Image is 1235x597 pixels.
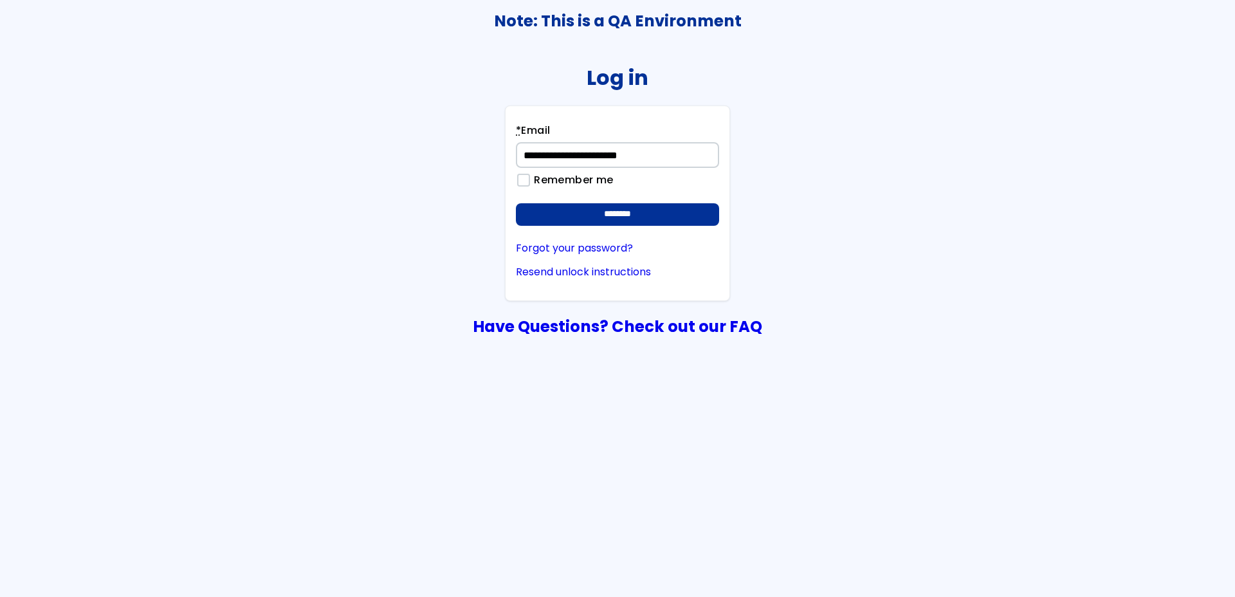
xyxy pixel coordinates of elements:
a: Resend unlock instructions [516,266,719,278]
h3: Note: This is a QA Environment [1,12,1234,30]
a: Have Questions? Check out our FAQ [473,315,762,338]
abbr: required [516,123,521,138]
h2: Log in [587,66,648,89]
label: Email [516,123,550,142]
a: Forgot your password? [516,243,719,254]
label: Remember me [527,174,613,186]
